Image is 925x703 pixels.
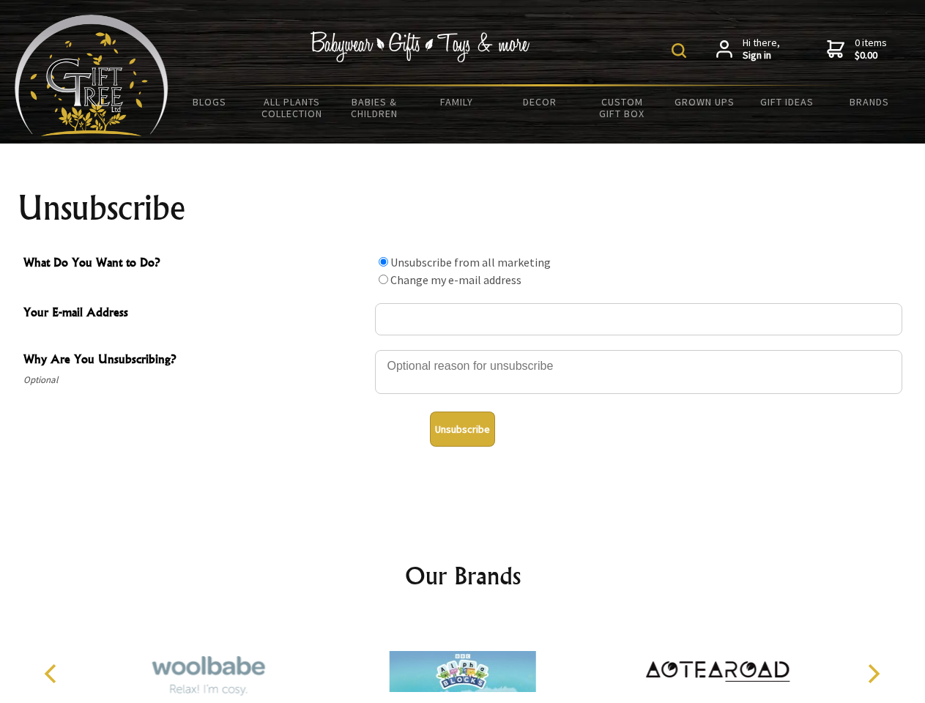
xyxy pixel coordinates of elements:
[23,303,368,324] span: Your E-mail Address
[828,86,911,117] a: Brands
[857,658,889,690] button: Next
[379,275,388,284] input: What Do You Want to Do?
[855,49,887,62] strong: $0.00
[311,31,530,62] img: Babywear - Gifts - Toys & more
[379,257,388,267] input: What Do You Want to Do?
[23,253,368,275] span: What Do You Want to Do?
[743,37,780,62] span: Hi there,
[672,43,686,58] img: product search
[37,658,69,690] button: Previous
[251,86,334,129] a: All Plants Collection
[23,371,368,389] span: Optional
[430,412,495,447] button: Unsubscribe
[716,37,780,62] a: Hi there,Sign in
[663,86,746,117] a: Grown Ups
[743,49,780,62] strong: Sign in
[498,86,581,117] a: Decor
[581,86,664,129] a: Custom Gift Box
[15,15,168,136] img: Babyware - Gifts - Toys and more...
[18,190,908,226] h1: Unsubscribe
[333,86,416,129] a: Babies & Children
[746,86,828,117] a: Gift Ideas
[416,86,499,117] a: Family
[855,36,887,62] span: 0 items
[375,303,902,335] input: Your E-mail Address
[168,86,251,117] a: BLOGS
[375,350,902,394] textarea: Why Are You Unsubscribing?
[390,272,521,287] label: Change my e-mail address
[390,255,551,269] label: Unsubscribe from all marketing
[827,37,887,62] a: 0 items$0.00
[29,558,896,593] h2: Our Brands
[23,350,368,371] span: Why Are You Unsubscribing?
